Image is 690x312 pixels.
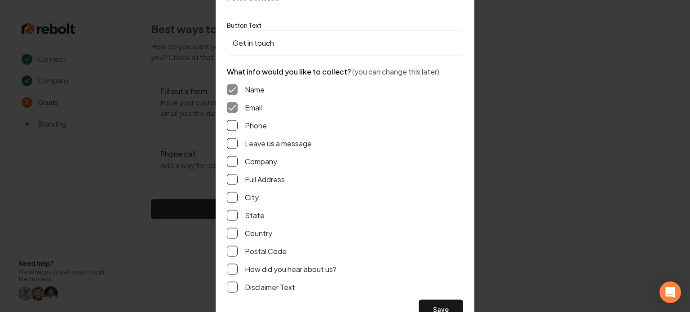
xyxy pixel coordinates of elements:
label: Button Text [227,21,261,29]
label: Name [245,84,265,95]
p: What info would you like to collect? [227,66,463,77]
label: Disclaimer Text [245,281,295,292]
label: How did you hear about us? [245,264,336,274]
label: Postal Code [245,246,287,256]
label: Full Address [245,174,285,185]
input: Button Text [227,30,463,55]
label: Email [245,102,262,113]
label: Phone [245,120,267,131]
label: Leave us a message [245,138,312,149]
label: City [245,192,259,202]
span: (you can change this later) [352,66,439,76]
label: Company [245,156,277,167]
label: Country [245,228,272,238]
label: State [245,210,265,220]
